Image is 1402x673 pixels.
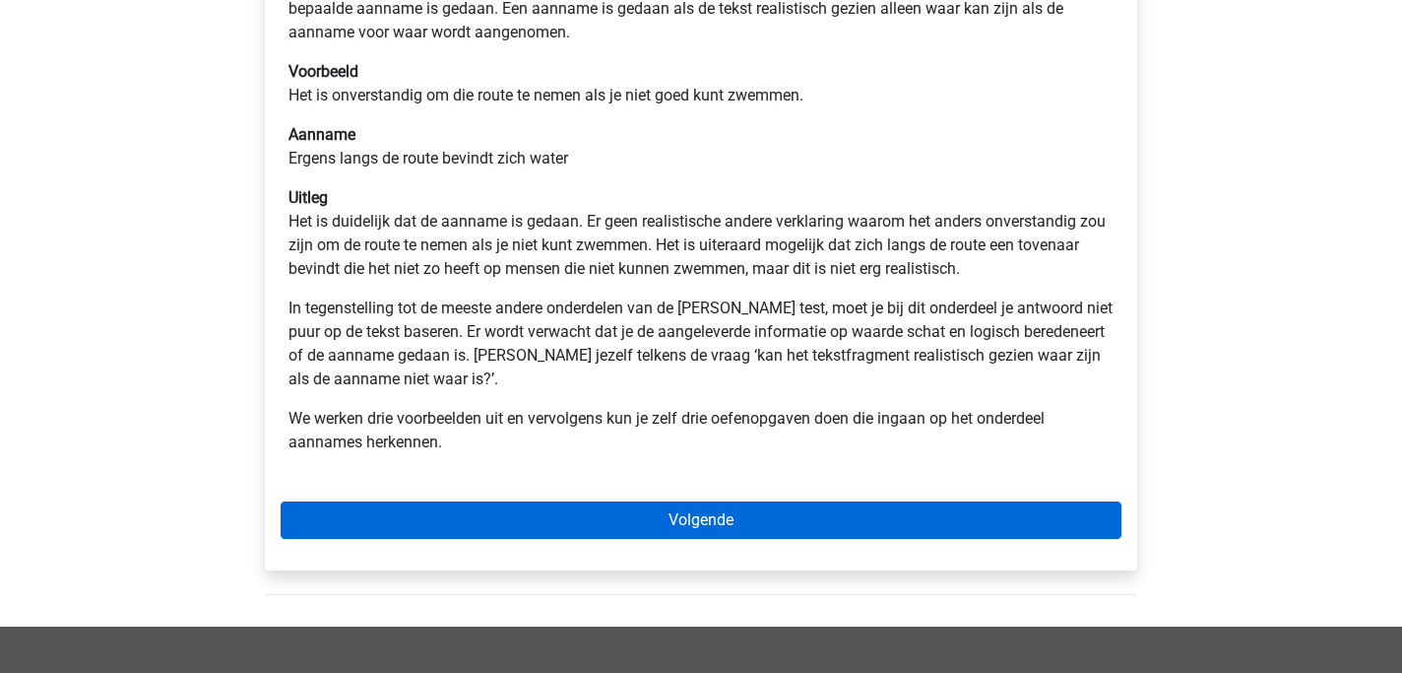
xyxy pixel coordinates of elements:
[288,60,1114,107] p: Het is onverstandig om die route te nemen als je niet goed kunt zwemmen.
[288,186,1114,281] p: Het is duidelijk dat de aanname is gedaan. Er geen realistische andere verklaring waarom het ande...
[281,502,1121,539] a: Volgende
[288,123,1114,170] p: Ergens langs de route bevindt zich water
[288,297,1114,391] p: In tegenstelling tot de meeste andere onderdelen van de [PERSON_NAME] test, moet je bij dit onder...
[288,407,1114,454] p: We werken drie voorbeelden uit en vervolgens kun je zelf drie oefenopgaven doen die ingaan op het...
[288,62,358,81] b: Voorbeeld
[288,188,328,207] b: Uitleg
[288,125,355,144] b: Aanname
